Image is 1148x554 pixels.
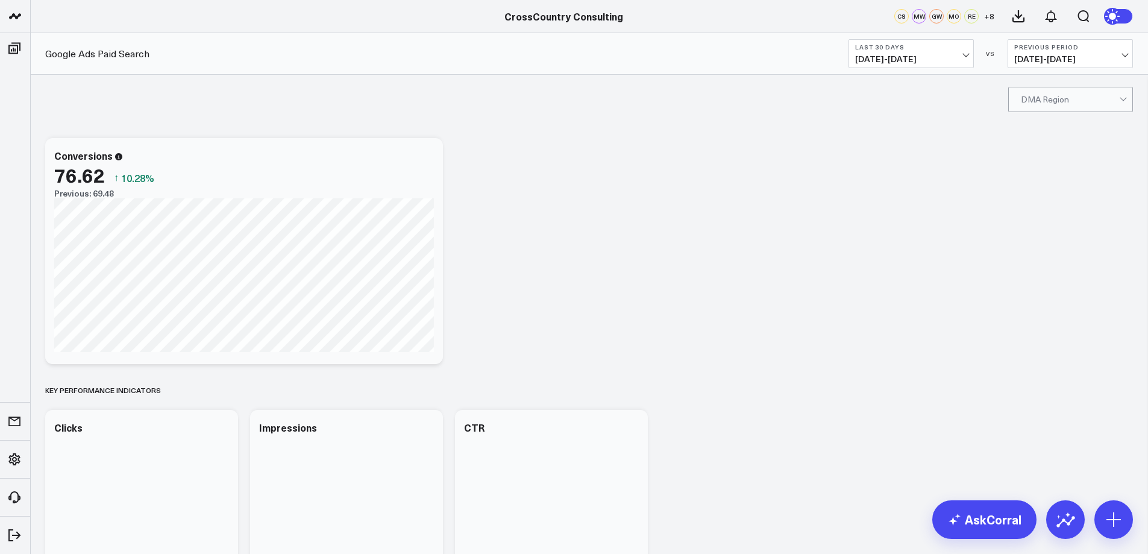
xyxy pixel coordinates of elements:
span: [DATE] - [DATE] [855,54,967,64]
div: Clicks [54,421,83,434]
button: Last 30 Days[DATE]-[DATE] [848,39,974,68]
button: Previous Period[DATE]-[DATE] [1008,39,1133,68]
a: CrossCountry Consulting [504,10,623,23]
span: ↑ [114,170,119,186]
div: Key Performance Indicators [45,376,161,404]
div: Conversions [54,149,113,162]
div: MW [912,9,926,24]
b: Last 30 Days [855,43,967,51]
a: AskCorral [932,500,1037,539]
a: Google Ads Paid Search [45,47,149,60]
button: +8 [982,9,996,24]
div: Previous: 69.48 [54,189,434,198]
div: CTR [464,421,485,434]
div: VS [980,50,1002,57]
span: [DATE] - [DATE] [1014,54,1126,64]
b: Previous Period [1014,43,1126,51]
span: 10.28% [121,171,154,184]
a: Log Out [4,524,27,546]
div: GW [929,9,944,24]
div: Impressions [259,421,317,434]
span: + 8 [984,12,994,20]
div: MO [947,9,961,24]
div: RE [964,9,979,24]
div: CS [894,9,909,24]
div: 76.62 [54,164,105,186]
